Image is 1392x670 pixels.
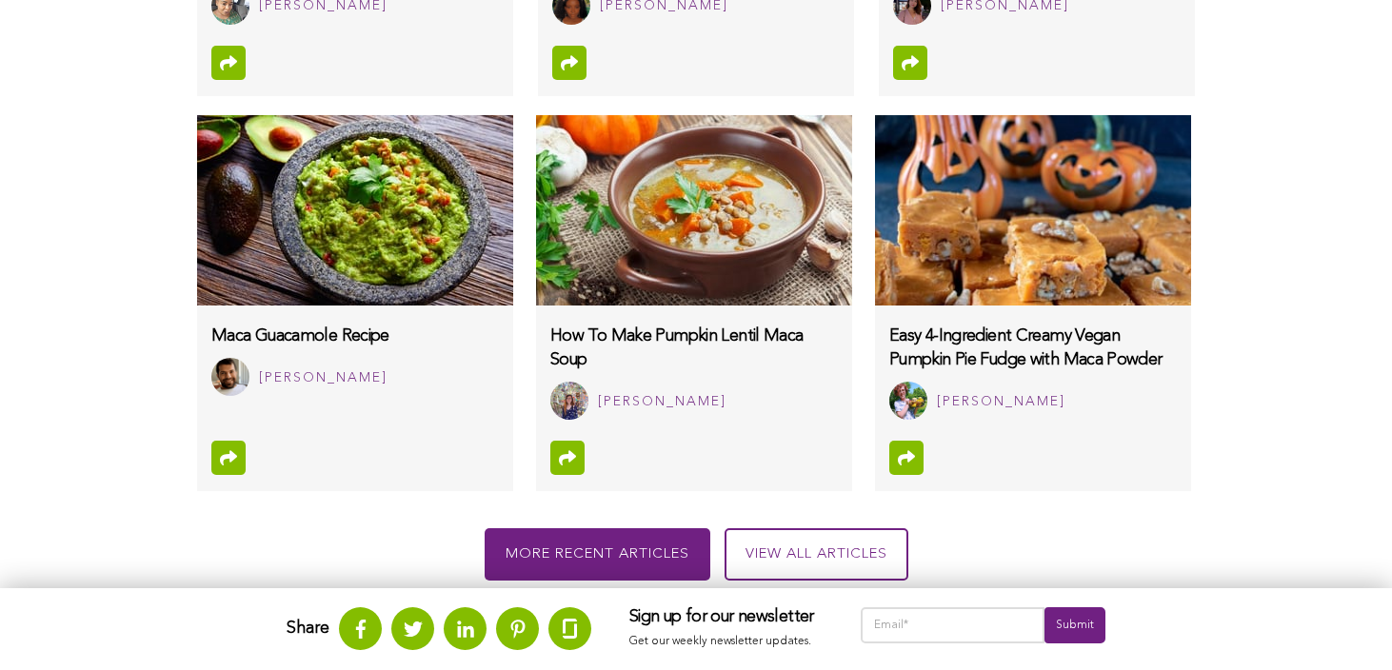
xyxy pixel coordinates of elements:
a: View all articles [725,528,908,581]
p: Get our weekly newsletter updates. [629,632,823,653]
div: [PERSON_NAME] [937,390,1065,414]
strong: Share [287,620,329,637]
img: Abdullah Alarifi [211,358,249,396]
img: maca-guacamole-recipe [197,115,513,305]
h3: Easy 4-Ingredient Creamy Vegan Pumpkin Pie Fudge with Maca Powder [889,325,1177,372]
iframe: Chat Widget [1297,579,1392,670]
h3: Sign up for our newsletter [629,607,823,628]
div: [PERSON_NAME] [259,366,388,390]
input: Email* [861,607,1044,643]
input: Submit [1044,607,1105,643]
img: glassdoor.svg [563,619,577,639]
div: [PERSON_NAME] [598,390,726,414]
img: Rachel Thomas [889,382,927,420]
h3: Maca Guacamole Recipe [211,325,499,348]
a: Maca Guacamole Recipe Abdullah Alarifi [PERSON_NAME] [197,305,513,410]
a: Easy 4-Ingredient Creamy Vegan Pumpkin Pie Fudge with Maca Powder Rachel Thomas [PERSON_NAME] [875,305,1191,434]
a: How To Make Pumpkin Lentil Maca Soup Beverly Wu [PERSON_NAME] [536,305,852,434]
img: Beverly Wu [550,382,588,420]
img: How-To-Make-Pumpkin-Lentil-Maca-Soup [536,115,852,305]
h3: How To Make Pumpkin Lentil Maca Soup [550,325,838,372]
div: More recent articles [485,528,710,581]
img: Easy Creamy Vegan Pumpkin Fudge with Maca Powder [875,115,1191,305]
